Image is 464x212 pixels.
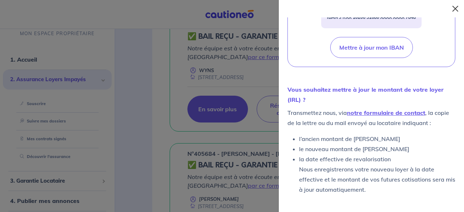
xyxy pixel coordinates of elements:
[299,134,455,144] li: l’ancien montant de [PERSON_NAME]
[327,14,416,20] strong: IBAN :
[299,144,455,154] li: le nouveau montant de [PERSON_NAME]
[330,37,413,58] button: Mettre à jour mon IBAN
[449,3,461,14] button: Close
[340,14,416,20] em: FRXX 10206 51680 XXXX XXXX 7848
[287,86,444,103] strong: Vous souhaitez mettre à jour le montant de votre loyer (IRL) ?
[347,109,425,116] a: notre formulaire de contact
[299,154,455,195] li: la date effective de revalorisation Nous enregistrerons votre nouveau loyer à la date effective e...
[287,108,455,128] p: Transmettez nous, via , la copie de la lettre ou du mail envoyé au locataire indiquant :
